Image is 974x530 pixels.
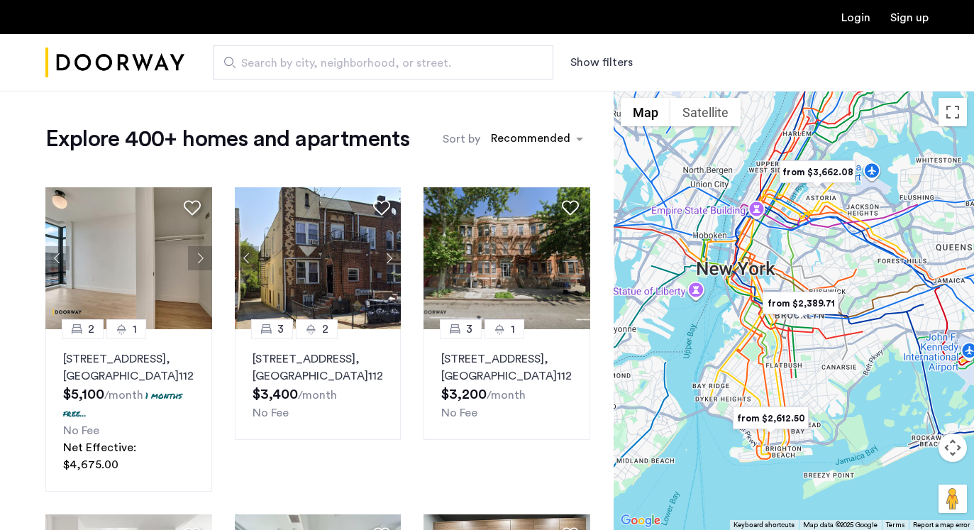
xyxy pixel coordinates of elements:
span: Map data ©2025 Google [803,521,878,529]
sub: /month [104,390,143,401]
span: $3,200 [441,387,487,402]
sub: /month [298,390,337,401]
span: Search by city, neighborhood, or street. [241,55,514,72]
img: Google [617,512,664,530]
a: Registration [890,12,929,23]
div: from $2,389.71 [757,287,844,319]
p: [STREET_ADDRESS] 11216 [63,350,194,385]
button: Show satellite imagery [670,98,741,126]
span: 2 [322,321,328,338]
p: [STREET_ADDRESS] 11234 [253,350,384,385]
a: 31[STREET_ADDRESS], [GEOGRAPHIC_DATA]11233No Fee [424,329,590,440]
span: No Fee [63,425,99,436]
button: Show or hide filters [570,54,633,71]
ng-select: sort-apartment [484,126,590,152]
span: 3 [277,321,284,338]
button: Drag Pegman onto the map to open Street View [939,485,967,513]
input: Apartment Search [213,45,553,79]
span: $5,100 [63,387,104,402]
a: Terms (opens in new tab) [886,520,904,530]
span: Net Effective: $4,675.00 [63,442,136,470]
sub: /month [487,390,526,401]
img: logo [45,36,184,89]
a: Login [841,12,870,23]
label: Sort by [443,131,480,148]
button: Next apartment [188,246,212,270]
span: 3 [466,321,472,338]
button: Next apartment [377,246,401,270]
a: Report a map error [913,520,970,530]
span: $3,400 [253,387,298,402]
button: Keyboard shortcuts [734,520,795,530]
button: Toggle fullscreen view [939,98,967,126]
p: [STREET_ADDRESS] 11233 [441,350,572,385]
button: Map camera controls [939,434,967,462]
img: 2016_638484540295233130.jpeg [235,187,402,329]
a: 21[STREET_ADDRESS], [GEOGRAPHIC_DATA]112161 months free...No FeeNet Effective: $4,675.00 [45,329,212,492]
a: Cazamio Logo [45,36,184,89]
div: from $2,612.50 [727,402,814,434]
span: 2 [88,321,94,338]
h1: Explore 400+ homes and apartments [45,125,409,153]
button: Previous apartment [235,246,259,270]
div: from $3,662.08 [774,156,861,188]
button: Previous apartment [45,246,70,270]
span: No Fee [253,407,289,419]
div: Recommended [489,130,570,150]
button: Show street map [621,98,670,126]
a: Open this area in Google Maps (opens a new window) [617,512,664,530]
span: No Fee [441,407,477,419]
img: 2016_638673975962267132.jpeg [45,187,212,329]
a: 32[STREET_ADDRESS], [GEOGRAPHIC_DATA]11234No Fee [235,329,402,440]
span: 1 [133,321,137,338]
span: 1 [511,321,515,338]
img: 2013_638508884260798820.jpeg [424,187,590,329]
